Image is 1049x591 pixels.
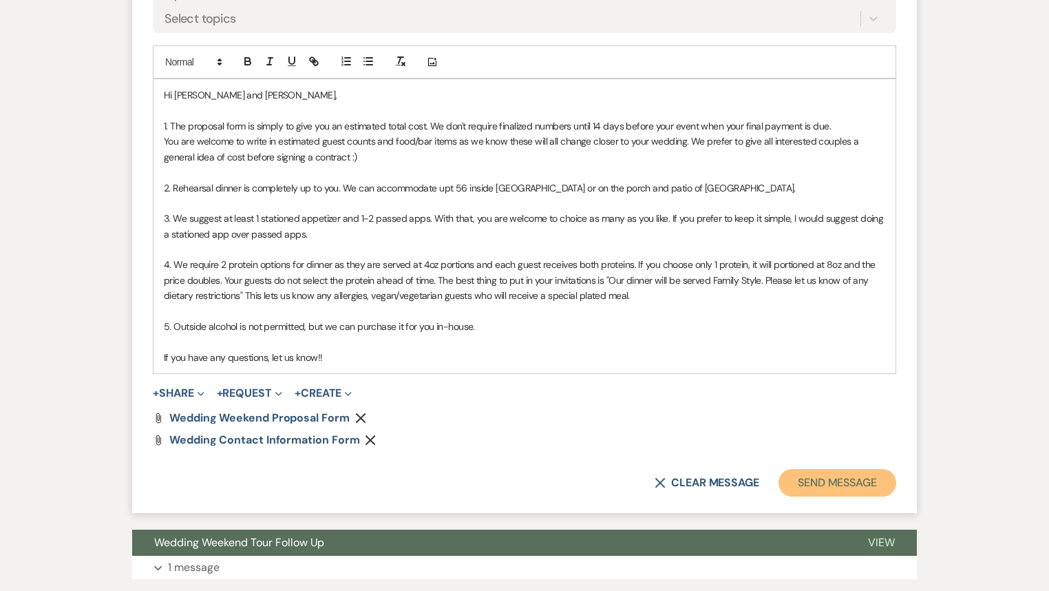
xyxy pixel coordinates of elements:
[169,411,350,425] span: Wedding Weekend Proposal Form
[165,10,236,28] div: Select topics
[132,530,846,556] button: Wedding Weekend Tour Follow Up
[164,180,885,196] p: 2. Rehearsal dinner is completely up to you. We can accommodate upt 56 inside [GEOGRAPHIC_DATA] o...
[164,350,885,365] p: If you have any questions, let us know!!
[846,530,917,556] button: View
[164,134,885,165] p: You are welcome to write in estimated guest counts and food/bar items as we know these will all c...
[132,556,917,579] button: 1 message
[217,388,282,399] button: Request
[154,535,324,550] span: Wedding Weekend Tour Follow Up
[164,257,885,303] p: 4. We require 2 protein options for dinner as they are served at 4oz portions and each guest rece...
[164,211,885,242] p: 3. We suggest at least 1 stationed appetizer and 1-2 passed apps. With that, you are welcome to c...
[655,477,759,488] button: Clear message
[868,535,895,550] span: View
[778,469,896,497] button: Send Message
[164,118,885,134] p: 1. The proposal form is simply to give you an estimated total cost. We don't require finalized nu...
[168,559,220,577] p: 1 message
[164,87,885,103] p: Hi [PERSON_NAME] and [PERSON_NAME],
[169,413,350,424] a: Wedding Weekend Proposal Form
[169,433,359,447] span: Wedding Contact Information Form
[217,388,223,399] span: +
[295,388,352,399] button: Create
[295,388,301,399] span: +
[169,435,359,446] a: Wedding Contact Information Form
[164,319,885,334] p: 5. Outside alcohol is not permitted, but we can purchase it for you in-house.
[153,388,204,399] button: Share
[153,388,159,399] span: +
